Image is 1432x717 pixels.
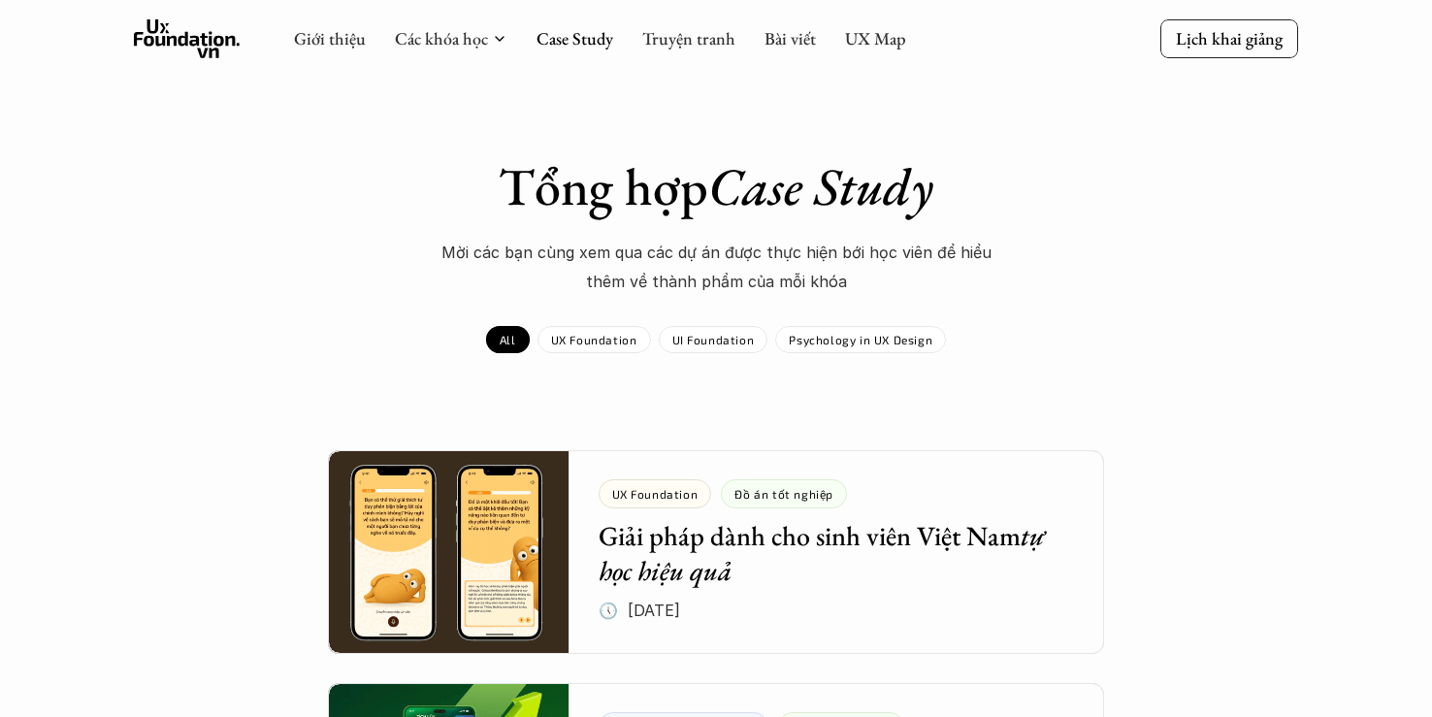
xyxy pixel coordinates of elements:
p: Psychology in UX Design [789,333,932,346]
h1: Tổng hợp [376,155,1056,218]
p: UX Foundation [551,333,637,346]
p: All [500,333,516,346]
a: Các khóa học [395,27,488,49]
p: UI Foundation [672,333,755,346]
a: Truyện tranh [642,27,735,49]
a: Giới thiệu [294,27,366,49]
a: Case Study [537,27,613,49]
a: Bài viết [765,27,816,49]
p: Mời các bạn cùng xem qua các dự án được thực hiện bới học viên để hiểu thêm về thành phẩm của mỗi... [425,238,1007,297]
a: Giải pháp dành cho sinh viên Việt Namtự học hiệu quả🕔 [DATE] [328,450,1104,654]
a: Lịch khai giảng [1160,19,1298,57]
a: UX Map [845,27,906,49]
p: Lịch khai giảng [1176,27,1283,49]
em: Case Study [708,152,933,220]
